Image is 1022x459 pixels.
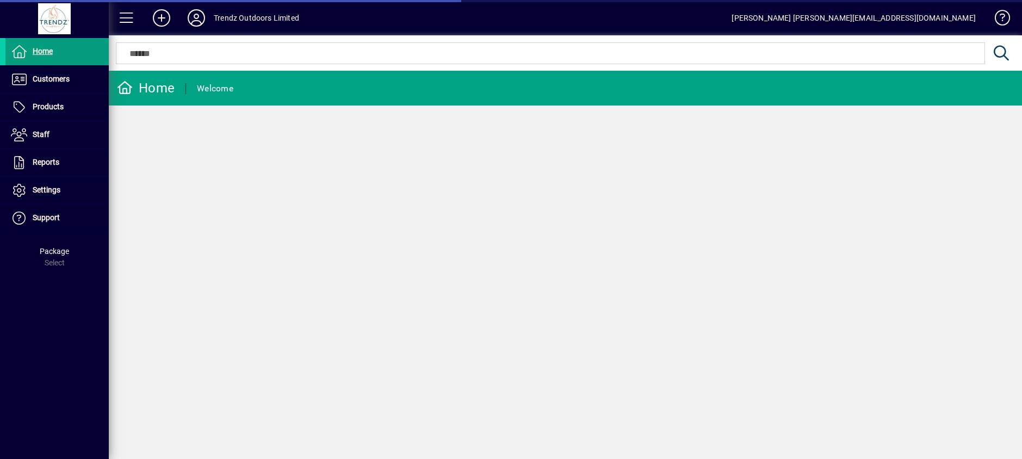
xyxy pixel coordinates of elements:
span: Settings [33,185,60,194]
span: Customers [33,75,70,83]
a: Knowledge Base [987,2,1008,38]
span: Products [33,102,64,111]
span: Staff [33,130,49,139]
div: Home [117,79,175,97]
button: Add [144,8,179,28]
span: Home [33,47,53,55]
div: [PERSON_NAME] [PERSON_NAME][EMAIL_ADDRESS][DOMAIN_NAME] [732,9,976,27]
div: Trendz Outdoors Limited [214,9,299,27]
span: Reports [33,158,59,166]
a: Staff [5,121,109,148]
div: Welcome [197,80,233,97]
a: Products [5,94,109,121]
span: Support [33,213,60,222]
a: Reports [5,149,109,176]
button: Profile [179,8,214,28]
a: Customers [5,66,109,93]
span: Package [40,247,69,256]
a: Support [5,204,109,232]
a: Settings [5,177,109,204]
